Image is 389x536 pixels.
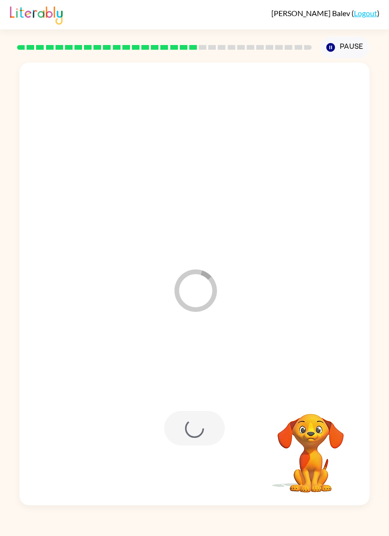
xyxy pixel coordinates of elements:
img: Literably [10,4,63,25]
div: ( ) [271,9,380,18]
video: Your browser must support playing .mp4 files to use Literably. Please try using another browser. [263,399,358,494]
span: [PERSON_NAME] Balev [271,9,352,18]
button: Pause [321,36,370,58]
a: Logout [354,9,377,18]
